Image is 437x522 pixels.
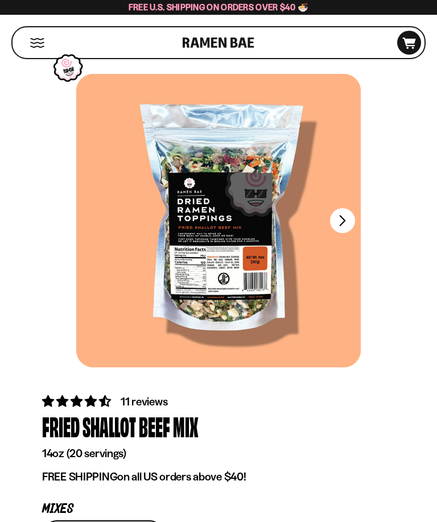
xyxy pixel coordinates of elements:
[129,2,309,13] span: Free U.S. Shipping on Orders over $40 🍜
[42,410,80,444] div: Fried
[173,410,199,444] div: Mix
[42,504,395,515] p: Mixes
[139,410,170,444] div: Beef
[42,394,113,408] span: 4.64 stars
[42,470,117,483] strong: FREE SHIPPING
[83,410,136,444] div: Shallot
[121,395,167,408] span: 11 reviews
[42,470,395,484] p: on all US orders above $40!
[30,38,45,48] button: Mobile Menu Trigger
[42,446,395,461] p: 14oz (20 servings)
[330,208,355,233] button: Next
